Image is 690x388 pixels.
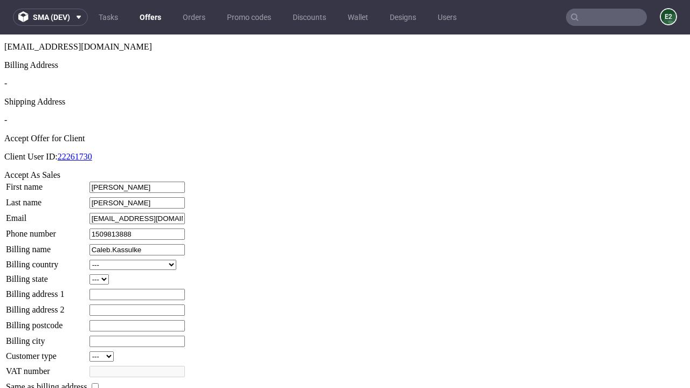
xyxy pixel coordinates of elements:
[5,225,88,236] td: Billing country
[383,9,423,26] a: Designs
[4,8,152,17] span: [EMAIL_ADDRESS][DOMAIN_NAME]
[5,331,88,343] td: VAT number
[4,136,686,145] div: Accept As Sales
[5,178,88,190] td: Email
[5,193,88,206] td: Phone number
[33,13,70,21] span: sma (dev)
[220,9,278,26] a: Promo codes
[4,26,686,36] div: Billing Address
[4,81,7,90] span: -
[341,9,375,26] a: Wallet
[58,117,92,127] a: 22261730
[4,99,686,109] div: Accept Offer for Client
[5,285,88,297] td: Billing postcode
[5,209,88,221] td: Billing name
[5,347,88,358] td: Same as billing address
[5,254,88,266] td: Billing address 1
[5,147,88,159] td: First name
[176,9,212,26] a: Orders
[4,63,686,72] div: Shipping Address
[661,9,676,24] figcaption: e2
[4,44,7,53] span: -
[4,117,686,127] p: Client User ID:
[13,9,88,26] button: sma (dev)
[5,269,88,282] td: Billing address 2
[5,316,88,328] td: Customer type
[5,239,88,251] td: Billing state
[133,9,168,26] a: Offers
[286,9,333,26] a: Discounts
[431,9,463,26] a: Users
[5,162,88,175] td: Last name
[92,9,125,26] a: Tasks
[5,301,88,313] td: Billing city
